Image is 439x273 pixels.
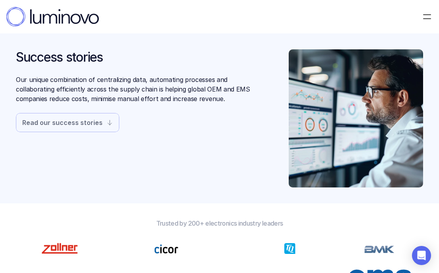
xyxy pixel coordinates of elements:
p: Our unique combination of centralizing data, automating processes and collaborating efficiently a... [16,75,263,103]
img: Zollner [39,242,80,256]
img: zollner logo [154,241,179,257]
p: Trusted by 200+ electronics industry leaders [13,219,426,227]
img: Electronics professional looking at a dashboard on a computer screen [289,49,423,187]
a: Read our success stories [16,113,119,132]
p: Read our success stories [22,119,103,126]
img: zollner logo [364,237,394,262]
div: Open Intercom Messenger [412,246,431,265]
h1: Success stories [16,49,263,65]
